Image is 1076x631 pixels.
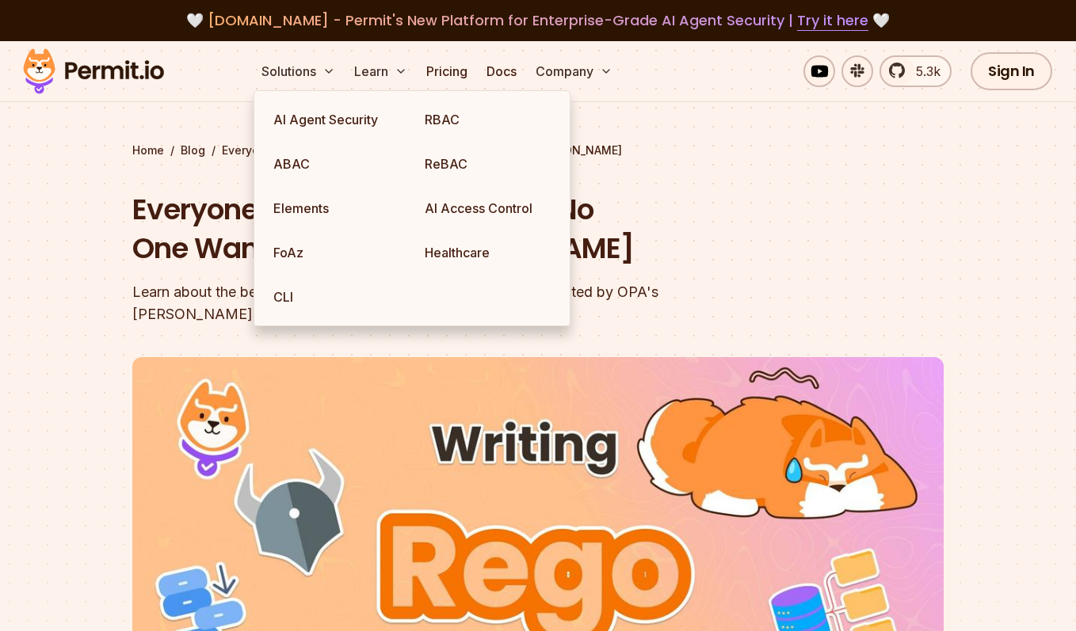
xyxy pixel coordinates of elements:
img: Permit logo [16,44,171,98]
span: [DOMAIN_NAME] - Permit's New Platform for Enterprise-Grade AI Agent Security | [208,10,868,30]
a: Pricing [420,55,474,87]
a: Home [132,143,164,158]
div: / / [132,143,944,158]
a: Sign In [971,52,1052,90]
h1: Everyone Loves Policy as Code, No One Wants to Write [PERSON_NAME] [132,190,741,268]
a: 5.3k [879,55,952,87]
a: RBAC [412,97,563,142]
a: Elements [261,186,412,230]
a: Healthcare [412,230,563,275]
a: FoAz [261,230,412,275]
a: Docs [480,55,523,87]
a: ReBAC [412,142,563,186]
button: Learn [348,55,414,87]
a: Blog [181,143,205,158]
a: Try it here [797,10,868,31]
button: Company [529,55,619,87]
div: Learn about the benefits of policy and code, the challenges presented by OPA's [PERSON_NAME] and ... [132,281,741,325]
a: CLI [261,275,412,319]
button: Solutions [255,55,341,87]
a: ABAC [261,142,412,186]
a: AI Agent Security [261,97,412,142]
span: 5.3k [906,62,941,81]
div: 🤍 🤍 [38,10,1038,32]
a: AI Access Control [412,186,563,230]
